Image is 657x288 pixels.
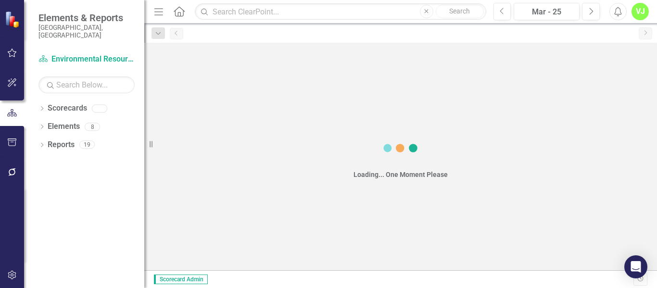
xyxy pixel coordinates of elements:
input: Search ClearPoint... [195,3,486,20]
a: Scorecards [48,103,87,114]
span: Search [449,7,470,15]
div: Open Intercom Messenger [624,255,647,278]
span: Elements & Reports [38,12,135,24]
img: ClearPoint Strategy [5,11,22,28]
a: Reports [48,139,75,150]
button: VJ [632,3,649,20]
a: Environmental Resources [38,54,135,65]
div: Loading... One Moment Please [354,170,448,179]
span: Scorecard Admin [154,275,208,284]
small: [GEOGRAPHIC_DATA], [GEOGRAPHIC_DATA] [38,24,135,39]
div: 8 [85,123,100,131]
button: Search [436,5,484,18]
div: 19 [79,141,95,149]
a: Elements [48,121,80,132]
div: Mar - 25 [517,6,576,18]
button: Mar - 25 [514,3,580,20]
input: Search Below... [38,76,135,93]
